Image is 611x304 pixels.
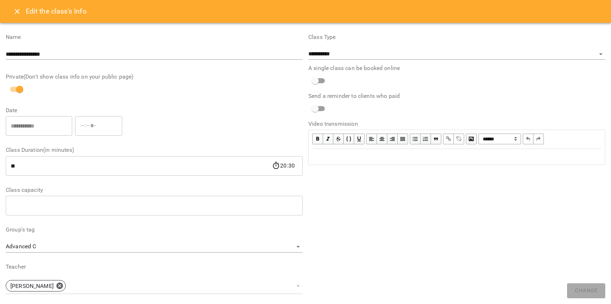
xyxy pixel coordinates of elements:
[308,93,605,99] label: Send a reminder to clients who paid
[478,134,521,144] select: Block type
[387,134,398,144] button: Align Right
[410,134,421,144] button: UL
[466,134,477,144] button: Image
[398,134,408,144] button: Align Justify
[478,134,521,144] span: Normal
[6,74,303,80] label: Private(Don't show class info on your public page)
[6,241,303,253] div: Advanced C
[6,264,303,270] label: Teacher
[6,280,66,291] div: [PERSON_NAME]
[354,134,364,144] button: Underline
[443,134,454,144] button: Link
[6,34,303,40] label: Name
[6,227,303,233] label: Group's tag
[344,134,354,144] button: Monospace
[10,282,54,290] p: [PERSON_NAME]
[308,34,605,40] label: Class Type
[377,134,387,144] button: Align Center
[323,134,333,144] button: Italic
[431,134,441,144] button: Blockquote
[366,134,377,144] button: Align Left
[333,134,344,144] button: Strikethrough
[26,6,86,17] h6: Edit the class's Info
[309,149,605,164] div: Edit text
[6,147,303,153] label: Class Duration(in minutes)
[308,65,605,71] label: A single class can be booked online
[9,3,26,20] button: Close
[6,278,303,294] div: [PERSON_NAME]
[6,108,303,113] label: Date
[308,121,605,127] label: Video transmission
[523,134,533,144] button: Undo
[6,187,303,193] label: Class capacity
[421,134,431,144] button: OL
[533,134,544,144] button: Redo
[312,134,323,144] button: Bold
[454,134,464,144] button: Remove Link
